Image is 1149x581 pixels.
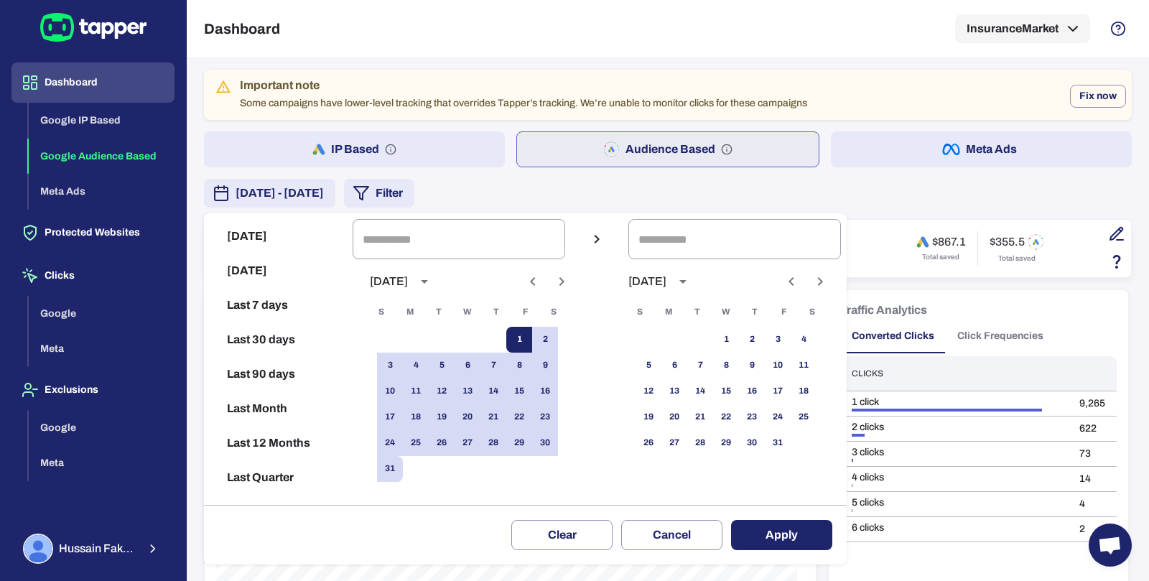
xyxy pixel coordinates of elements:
span: Wednesday [713,298,739,327]
span: Saturday [541,298,567,327]
span: Thursday [483,298,509,327]
button: Clear [511,520,613,550]
button: 29 [713,430,739,456]
span: Thursday [742,298,768,327]
button: Previous month [521,269,545,294]
button: 15 [506,378,532,404]
button: 6 [661,353,687,378]
button: 20 [455,404,480,430]
button: 4 [403,353,429,378]
span: Wednesday [455,298,480,327]
button: 12 [636,378,661,404]
button: Next month [549,269,574,294]
button: 22 [713,404,739,430]
span: Friday [512,298,538,327]
button: 13 [455,378,480,404]
span: Friday [771,298,796,327]
button: [DATE] [210,219,347,254]
button: 19 [636,404,661,430]
span: Tuesday [426,298,452,327]
button: 27 [455,430,480,456]
button: 13 [661,378,687,404]
button: 4 [791,327,817,353]
button: 22 [506,404,532,430]
button: calendar view is open, switch to year view [412,269,437,294]
button: 14 [687,378,713,404]
button: Reset [210,495,347,529]
button: 21 [480,404,506,430]
button: 18 [791,378,817,404]
button: Last 12 Months [210,426,347,460]
button: 16 [739,378,765,404]
button: 2 [532,327,558,353]
button: 17 [765,378,791,404]
button: Last Quarter [210,460,347,495]
button: Last 30 days [210,322,347,357]
button: [DATE] [210,254,347,288]
button: 8 [506,353,532,378]
span: Saturday [799,298,825,327]
button: 28 [480,430,506,456]
button: 3 [765,327,791,353]
span: Sunday [627,298,653,327]
button: 30 [532,430,558,456]
button: 14 [480,378,506,404]
span: Monday [397,298,423,327]
span: Tuesday [684,298,710,327]
button: 27 [661,430,687,456]
div: [DATE] [628,274,666,289]
button: 25 [403,430,429,456]
button: 24 [377,430,403,456]
button: 18 [403,404,429,430]
button: 11 [403,378,429,404]
div: [DATE] [370,274,408,289]
button: 17 [377,404,403,430]
span: Sunday [368,298,394,327]
button: 23 [739,404,765,430]
button: 6 [455,353,480,378]
button: 1 [713,327,739,353]
button: 29 [506,430,532,456]
button: 3 [377,353,403,378]
button: Last 90 days [210,357,347,391]
button: 5 [429,353,455,378]
button: 26 [429,430,455,456]
button: 20 [661,404,687,430]
button: 7 [687,353,713,378]
button: Apply [731,520,832,550]
button: 10 [765,353,791,378]
button: 9 [739,353,765,378]
button: 19 [429,404,455,430]
button: 23 [532,404,558,430]
button: 11 [791,353,817,378]
button: Next month [808,269,832,294]
button: 31 [765,430,791,456]
button: 9 [532,353,558,378]
button: 30 [739,430,765,456]
button: calendar view is open, switch to year view [671,269,695,294]
button: 15 [713,378,739,404]
button: 7 [480,353,506,378]
button: 2 [739,327,765,353]
button: 12 [429,378,455,404]
button: 24 [765,404,791,430]
button: 26 [636,430,661,456]
button: Last Month [210,391,347,426]
button: Cancel [621,520,722,550]
button: 5 [636,353,661,378]
button: 16 [532,378,558,404]
button: Last 7 days [210,288,347,322]
button: 10 [377,378,403,404]
button: Previous month [779,269,804,294]
button: 25 [791,404,817,430]
div: Open chat [1089,524,1132,567]
button: 28 [687,430,713,456]
button: 1 [506,327,532,353]
button: 21 [687,404,713,430]
span: Monday [656,298,682,327]
button: 31 [377,456,403,482]
button: 8 [713,353,739,378]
